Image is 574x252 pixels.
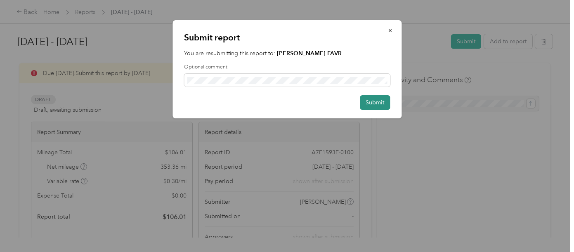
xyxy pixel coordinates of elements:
[277,50,342,57] strong: [PERSON_NAME] FAVR
[184,32,390,43] p: Submit report
[184,64,390,71] label: Optional comment
[360,95,390,110] button: Submit
[528,206,574,252] iframe: Everlance-gr Chat Button Frame
[184,49,390,58] p: You are resubmitting this report to:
